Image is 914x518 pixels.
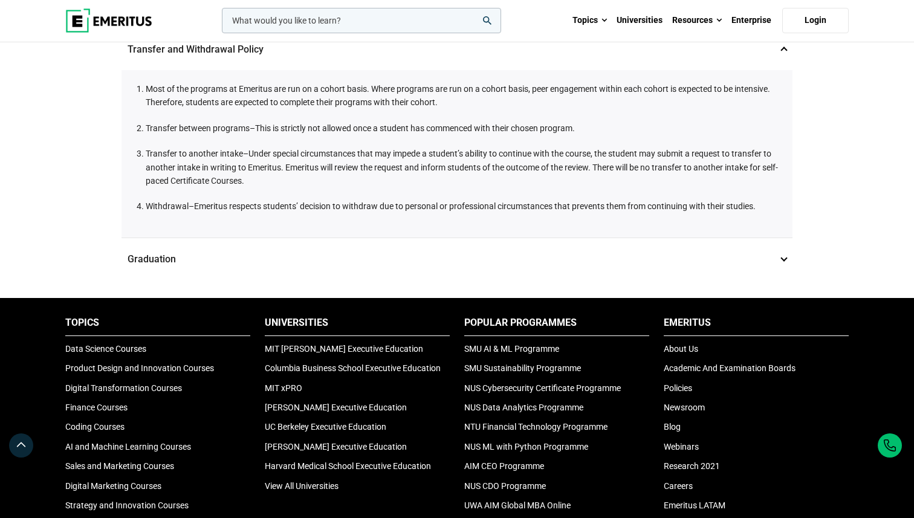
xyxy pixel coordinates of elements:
a: Login [782,8,849,33]
a: UC Berkeley Executive Education [265,422,386,432]
a: Sales and Marketing Courses [65,461,174,471]
a: NUS ML with Python Programme [464,442,588,452]
a: Policies [664,383,692,393]
a: NUS Cybersecurity Certificate Programme [464,383,621,393]
li: Transfer between programs–This is strictly not allowed once a student has commenced with their ch... [146,121,780,135]
a: Digital Transformation Courses [65,383,182,393]
a: UWA AIM Global MBA Online [464,500,571,510]
a: MIT xPRO [265,383,302,393]
a: View All Universities [265,481,339,491]
li: Most of the programs at Emeritus are run on a cohort basis. Where programs are run on a cohort ba... [146,82,780,109]
a: Emeritus LATAM [664,500,725,510]
a: About Us [664,344,698,354]
a: Research 2021 [664,461,720,471]
a: NUS CDO Programme [464,481,546,491]
a: Strategy and Innovation Courses [65,500,189,510]
p: Graduation [122,238,792,280]
a: Digital Marketing Courses [65,481,161,491]
p: Transfer and Withdrawal Policy [122,28,792,71]
a: Careers [664,481,693,491]
a: SMU Sustainability Programme [464,363,581,373]
a: Newsroom [664,403,705,412]
a: AIM CEO Programme [464,461,544,471]
a: Webinars [664,442,699,452]
input: woocommerce-product-search-field-0 [222,8,501,33]
a: Coding Courses [65,422,125,432]
a: Data Science Courses [65,344,146,354]
li: Transfer to another intake–Under special circumstances that may impede a student’s ability to con... [146,147,780,187]
li: Withdrawal–Emeritus respects students’ decision to withdraw due to personal or professional circu... [146,199,780,213]
a: NUS Data Analytics Programme [464,403,583,412]
a: MIT [PERSON_NAME] Executive Education [265,344,423,354]
a: Columbia Business School Executive Education [265,363,441,373]
a: [PERSON_NAME] Executive Education [265,442,407,452]
a: Harvard Medical School Executive Education [265,461,431,471]
a: Product Design and Innovation Courses [65,363,214,373]
a: AI and Machine Learning Courses [65,442,191,452]
a: [PERSON_NAME] Executive Education [265,403,407,412]
a: Academic And Examination Boards [664,363,796,373]
a: Finance Courses [65,403,128,412]
a: SMU AI & ML Programme [464,344,559,354]
a: NTU Financial Technology Programme [464,422,608,432]
a: Blog [664,422,681,432]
